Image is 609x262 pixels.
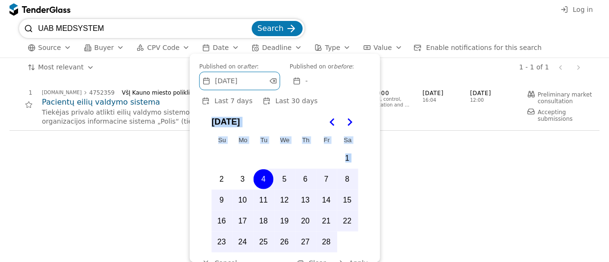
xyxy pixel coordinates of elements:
button: Go to the Previous Month [324,114,341,131]
button: Deadline [248,42,306,54]
button: Thursday, February 13th, 2025 [295,190,315,210]
span: - [305,77,308,85]
button: Thursday, February 20th, 2025 [295,211,315,231]
button: Wednesday, February 26th, 2025 [275,232,295,252]
span: Enable notifications for this search [426,44,542,51]
button: Go to the Next Month [341,114,358,131]
span: [DATE] [215,77,237,85]
span: Source [38,44,61,51]
input: Search tenders... [38,19,250,38]
span: Date [213,44,228,51]
th: Sunday [212,133,233,148]
button: Sunday, February 16th, 2025 [212,211,232,231]
button: Friday, February 14th, 2025 [316,190,336,210]
span: Search [257,24,284,33]
button: Wednesday, February 12th, 2025 [275,190,295,210]
button: Source [24,42,75,54]
th: Wednesday [275,133,295,148]
button: CPV Code [133,42,194,54]
button: Last 7 days [199,95,255,107]
div: VšĮ Kauno miesto poliklinika (PV) [122,89,339,96]
div: [DOMAIN_NAME] [42,90,82,95]
button: Value [359,42,406,54]
button: Friday, February 28th, 2025 [316,232,336,252]
span: Value [373,44,392,51]
button: Wednesday, February 5th, 2025 [275,169,295,189]
span: [DATE] [470,89,518,97]
button: Monday, February 17th, 2025 [233,211,253,231]
span: Last 7 days [215,97,253,105]
div: 1 [10,89,32,96]
button: [DATE] [199,72,280,90]
button: Monday, February 10th, 2025 [233,190,253,210]
div: 1 - 1 of 1 [519,63,549,71]
span: : [257,63,259,70]
span: Published on or [199,63,244,70]
th: Tuesday [254,133,275,148]
button: Type [311,42,354,54]
span: Published on or [290,63,334,70]
button: Friday, February 21st, 2025 [316,211,336,231]
button: - [290,72,371,90]
button: Saturday, February 8th, 2025 [337,169,357,189]
button: Monday, February 24th, 2025 [233,232,253,252]
span: Accepting submissions [538,109,573,122]
span: [DATE] [212,112,240,133]
button: Buyer [80,42,128,54]
span: 16:04 [422,97,470,103]
span: after [243,63,256,70]
button: Tuesday, February 25th, 2025 [254,232,274,252]
span: 12:00 [470,97,484,103]
span: Tiekėjas privalo atlikti eilių valdymo sistemos programinius integravimus su perkančiosios organi... [42,108,345,126]
button: Wednesday, February 19th, 2025 [275,211,295,231]
button: Log in [558,4,596,16]
button: Friday, February 7th, 2025 [316,169,336,189]
button: Saturday, February 15th, 2025 [337,190,357,210]
span: [DATE] [422,89,470,97]
button: Sunday, February 2nd, 2025 [212,169,232,189]
span: Preliminary market consultation [538,91,594,105]
button: Saturday, February 1st, 2025 [337,148,357,168]
table: February 2025 [212,133,358,252]
span: Last 30 days [275,97,318,105]
button: Tuesday, February 4th, 2025 [254,169,274,189]
th: Friday [316,133,337,148]
a: Pacientų eilių valdymo sistema [42,97,346,107]
span: before [334,63,352,70]
button: Tuesday, February 18th, 2025 [254,211,274,231]
button: Thursday, February 6th, 2025 [295,169,315,189]
button: Search [252,21,303,36]
th: Monday [233,133,254,148]
span: Buyer [94,44,114,51]
span: : [352,63,354,70]
span: Deadline [262,44,292,51]
button: Sunday, February 9th, 2025 [212,190,232,210]
button: Enable notifications for this search [411,42,545,54]
button: Thursday, February 27th, 2025 [295,232,315,252]
button: Monday, February 3rd, 2025 [233,169,253,189]
div: Command, control, communication and computer systems [356,97,413,108]
th: Thursday [295,133,316,148]
button: Sunday, February 23rd, 2025 [212,232,232,252]
span: 35710000 [356,89,413,97]
th: Saturday [337,133,358,148]
button: Date [198,42,243,54]
a: [DOMAIN_NAME]4752359 [42,90,115,96]
span: Log in [573,6,593,13]
button: Last 30 days [260,95,321,107]
button: Saturday, February 22nd, 2025 [337,211,357,231]
div: 4752359 [89,90,115,96]
span: CPV Code [147,44,179,51]
span: Type [325,44,340,51]
button: Tuesday, February 11th, 2025 [254,190,274,210]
